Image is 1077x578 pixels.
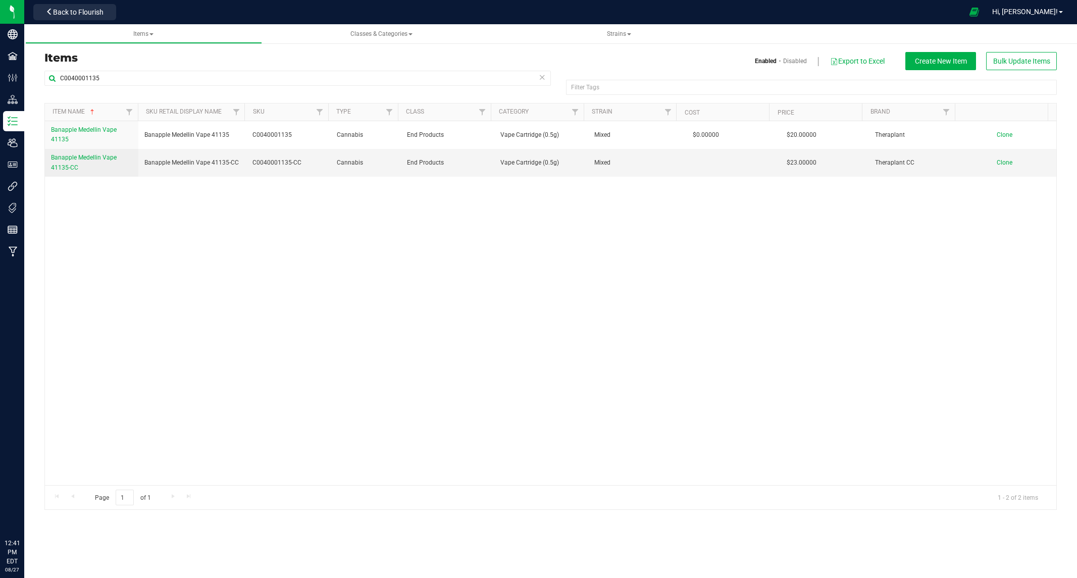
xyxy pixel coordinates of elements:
a: Filter [659,103,676,121]
span: Vape Cartridge (0.5g) [500,158,582,168]
a: Filter [938,103,955,121]
a: Filter [228,103,244,121]
inline-svg: Facilities [8,51,18,61]
span: Banapple Medellin Vape 41135 [144,130,229,140]
span: $23.00000 [782,155,822,170]
span: Cannabis [337,130,395,140]
span: Bulk Update Items [993,57,1050,65]
span: Clear [539,71,546,84]
span: Cannabis [337,158,395,168]
span: Open Ecommerce Menu [963,2,986,22]
span: $20.00000 [782,128,822,142]
span: Theraplant [875,130,956,140]
span: Clone [997,131,1012,138]
span: End Products [407,130,488,140]
a: Category [499,108,529,115]
span: Mixed [594,130,676,140]
button: Create New Item [905,52,976,70]
a: Banapple Medellin Vape 41135 [51,125,132,144]
span: C0040001135-CC [252,158,325,168]
button: Back to Flourish [33,4,116,20]
a: Enabled [755,57,777,66]
inline-svg: Users [8,138,18,148]
a: Clone [997,159,1022,166]
span: $0.00000 [688,128,724,142]
inline-svg: Integrations [8,181,18,191]
a: Disabled [783,57,807,66]
inline-svg: Reports [8,225,18,235]
a: SKU [253,108,265,115]
input: 1 [116,490,134,505]
a: Brand [870,108,890,115]
a: Item Name [53,108,96,115]
span: C0040001135 [252,130,325,140]
a: Filter [381,103,398,121]
a: Filter [474,103,491,121]
span: Hi, [PERSON_NAME]! [992,8,1058,16]
span: Create New Item [915,57,967,65]
span: Back to Flourish [53,8,104,16]
a: Cost [685,109,700,116]
inline-svg: Configuration [8,73,18,83]
input: Search Item Name, SKU Retail Name, or Part Number [44,71,551,86]
a: Strain [592,108,612,115]
iframe: Resource center [10,497,40,528]
p: 12:41 PM EDT [5,539,20,566]
span: End Products [407,158,488,168]
span: Items [133,30,153,37]
a: Filter [121,103,138,121]
button: Bulk Update Items [986,52,1057,70]
span: Theraplant CC [875,158,956,168]
p: 08/27 [5,566,20,573]
a: Filter [567,103,583,121]
span: Banapple Medellin Vape 41135-CC [51,154,117,171]
span: Strains [607,30,631,37]
h3: Items [44,52,543,64]
inline-svg: Tags [8,203,18,213]
a: Filter [312,103,328,121]
inline-svg: Manufacturing [8,246,18,256]
span: Banapple Medellin Vape 41135 [51,126,117,143]
span: Classes & Categories [350,30,413,37]
inline-svg: Inventory [8,116,18,126]
inline-svg: Company [8,29,18,39]
button: Export to Excel [830,52,885,70]
a: Banapple Medellin Vape 41135-CC [51,153,132,172]
a: Sku Retail Display Name [146,108,222,115]
a: Price [778,109,794,116]
span: Vape Cartridge (0.5g) [500,130,582,140]
inline-svg: Distribution [8,94,18,104]
span: Page of 1 [86,490,159,505]
span: Clone [997,159,1012,166]
span: Mixed [594,158,676,168]
span: 1 - 2 of 2 items [990,490,1046,505]
inline-svg: User Roles [8,160,18,170]
a: Clone [997,131,1022,138]
span: Banapple Medellin Vape 41135-CC [144,158,239,168]
a: Class [406,108,424,115]
a: Type [336,108,351,115]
